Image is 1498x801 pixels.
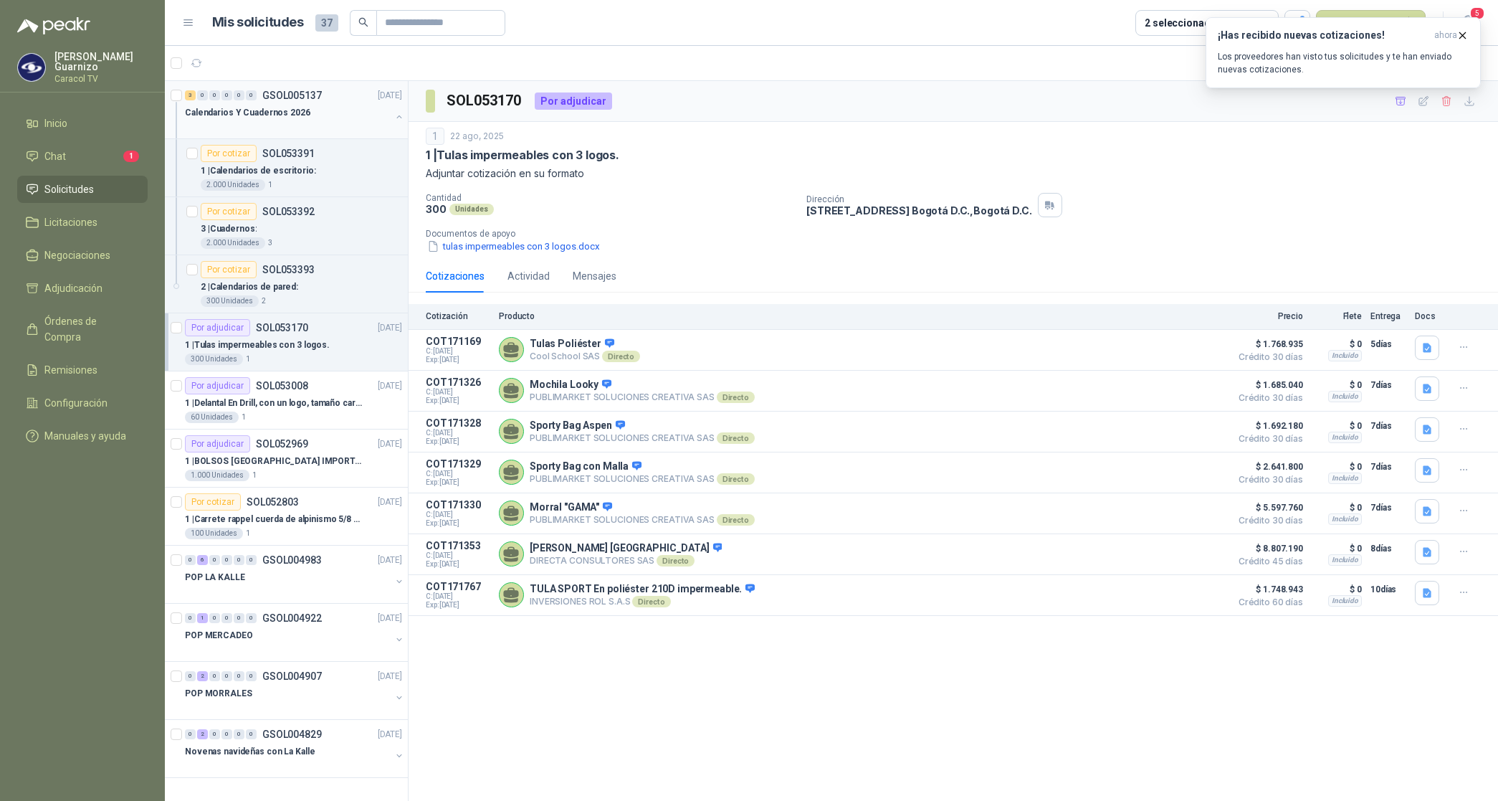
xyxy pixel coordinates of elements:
[17,110,148,137] a: Inicio
[185,354,243,365] div: 300 Unidades
[426,193,795,203] p: Cantidad
[426,417,490,429] p: COT171328
[44,247,110,263] span: Negociaciones
[1231,458,1303,475] span: $ 2.641.800
[44,181,94,197] span: Solicitudes
[426,560,490,569] span: Exp: [DATE]
[426,511,490,519] span: C: [DATE]
[1370,499,1406,516] p: 7 días
[426,336,490,347] p: COT171169
[530,555,722,567] p: DIRECTA CONSULTORES SAS
[185,629,253,643] p: POP MERCADEO
[44,148,66,164] span: Chat
[242,412,246,423] p: 1
[378,554,402,567] p: [DATE]
[123,151,139,162] span: 1
[262,207,315,217] p: SOL053392
[234,613,244,623] div: 0
[246,528,250,539] p: 1
[209,555,220,565] div: 0
[1312,376,1362,394] p: $ 0
[185,412,239,423] div: 60 Unidades
[165,255,408,313] a: Por cotizarSOL0533932 |Calendarios de pared:300 Unidades2
[234,555,244,565] div: 0
[426,388,490,397] span: C: [DATE]
[185,613,196,623] div: 0
[197,613,208,623] div: 1
[17,242,148,269] a: Negociaciones
[185,319,250,336] div: Por adjudicar
[426,581,490,592] p: COT171767
[1231,475,1303,484] span: Crédito 30 días
[165,488,408,546] a: Por cotizarSOL052803[DATE] 1 |Carrete rappel cuerda de alpinismo 5/8 negra 16mm100 Unidades1
[221,555,232,565] div: 0
[426,376,490,388] p: COT171326
[717,392,755,403] div: Directo
[1316,10,1426,36] button: Nueva solicitud
[44,115,67,131] span: Inicio
[657,555,695,567] div: Directo
[246,613,257,623] div: 0
[426,592,490,601] span: C: [DATE]
[426,311,490,321] p: Cotización
[246,354,250,365] p: 1
[185,377,250,394] div: Por adjudicar
[426,470,490,478] span: C: [DATE]
[1312,458,1362,475] p: $ 0
[165,430,408,488] a: Por adjudicarSOL052969[DATE] 1 |BOLSOS [GEOGRAPHIC_DATA] IMPORTADO [GEOGRAPHIC_DATA]-397-11.000 U...
[185,493,241,511] div: Por cotizar
[234,671,244,681] div: 0
[1370,311,1406,321] p: Entrega
[54,75,148,83] p: Caracol TV
[201,145,257,162] div: Por cotizar
[426,458,490,470] p: COT171329
[1328,595,1362,607] div: Incluido
[530,501,755,514] p: Morral "GAMA"
[256,323,308,333] p: SOL053170
[201,222,257,236] p: 3 | Cuadernos:
[1231,376,1303,394] span: $ 1.685.040
[185,338,330,352] p: 1 | Tulas impermeables con 3 logos.
[1469,6,1485,20] span: 5
[1206,17,1481,88] button: ¡Has recibido nuevas cotizaciones!ahora Los proveedores han visto tus solicitudes y te han enviad...
[378,321,402,335] p: [DATE]
[221,729,232,739] div: 0
[1312,336,1362,353] p: $ 0
[262,90,322,100] p: GSOL005137
[1312,417,1362,435] p: $ 0
[221,613,232,623] div: 0
[185,726,405,772] a: 0 2 0 0 0 0 GSOL004829[DATE] Novenas navideñas con La Kalle
[1370,540,1406,557] p: 8 días
[530,473,755,485] p: PUBLIMARKET SOLUCIONES CREATIVA SAS
[17,389,148,417] a: Configuración
[256,381,308,391] p: SOL053008
[573,268,616,284] div: Mensajes
[165,313,408,371] a: Por adjudicarSOL053170[DATE] 1 |Tulas impermeables con 3 logos.300 Unidades1
[185,555,196,565] div: 0
[1231,336,1303,353] span: $ 1.768.935
[185,671,196,681] div: 0
[806,204,1031,217] p: [STREET_ADDRESS] Bogotá D.C. , Bogotá D.C.
[378,437,402,451] p: [DATE]
[17,143,148,170] a: Chat1
[530,420,755,432] p: Sporty Bag Aspen
[201,237,265,249] div: 2.000 Unidades
[1328,513,1362,525] div: Incluido
[44,280,102,296] span: Adjudicación
[530,514,755,526] p: PUBLIMARKET SOLUCIONES CREATIVA SAS
[426,437,490,446] span: Exp: [DATE]
[1145,15,1221,31] div: 2 seleccionadas
[165,197,408,255] a: Por cotizarSOL0533923 |Cuadernos:2.000 Unidades3
[806,194,1031,204] p: Dirección
[426,519,490,528] span: Exp: [DATE]
[426,203,447,215] p: 300
[530,432,755,444] p: PUBLIMARKET SOLUCIONES CREATIVA SAS
[17,176,148,203] a: Solicitudes
[315,14,338,32] span: 37
[1370,458,1406,475] p: 7 días
[234,729,244,739] div: 0
[201,295,259,307] div: 300 Unidades
[209,729,220,739] div: 0
[262,148,315,158] p: SOL053391
[1328,432,1362,443] div: Incluido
